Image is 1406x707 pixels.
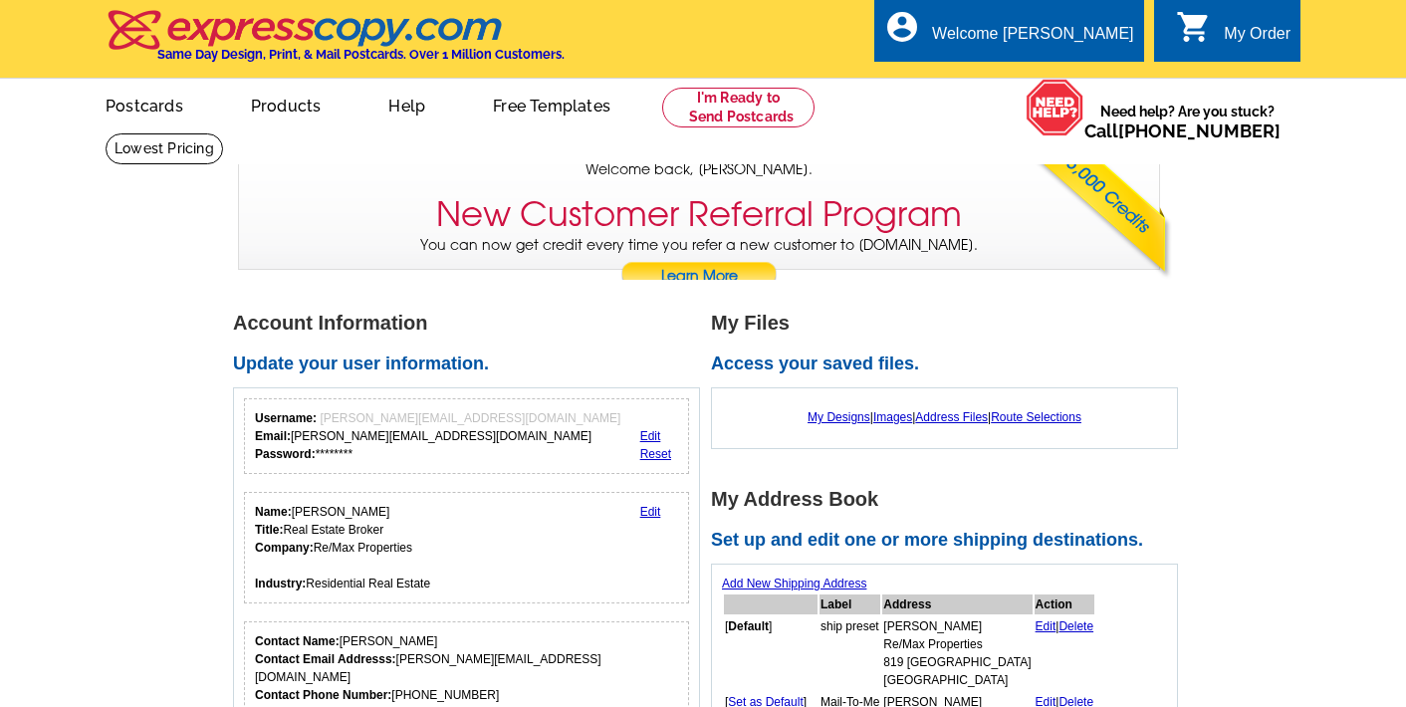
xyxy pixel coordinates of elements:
[239,235,1159,292] p: You can now get credit every time you refer a new customer to [DOMAIN_NAME].
[711,353,1189,375] h2: Access your saved files.
[157,47,565,62] h4: Same Day Design, Print, & Mail Postcards. Over 1 Million Customers.
[255,447,316,461] strong: Password:
[722,577,866,590] a: Add New Shipping Address
[1176,9,1212,45] i: shopping_cart
[728,619,769,633] b: Default
[932,25,1133,53] div: Welcome [PERSON_NAME]
[233,313,711,334] h1: Account Information
[255,688,391,702] strong: Contact Phone Number:
[436,194,962,235] h3: New Customer Referral Program
[320,411,620,425] span: [PERSON_NAME][EMAIL_ADDRESS][DOMAIN_NAME]
[1084,120,1281,141] span: Call
[233,353,711,375] h2: Update your user information.
[586,159,813,180] span: Welcome back, [PERSON_NAME].
[724,616,818,690] td: [ ]
[1224,25,1290,53] div: My Order
[219,81,353,127] a: Products
[640,505,661,519] a: Edit
[711,530,1189,552] h2: Set up and edit one or more shipping destinations.
[255,505,292,519] strong: Name:
[255,503,430,592] div: [PERSON_NAME] Real Estate Broker Re/Max Properties Residential Real Estate
[255,523,283,537] strong: Title:
[1035,616,1095,690] td: |
[244,492,689,603] div: Your personal details.
[255,429,291,443] strong: Email:
[915,410,988,424] a: Address Files
[74,81,215,127] a: Postcards
[1058,619,1093,633] a: Delete
[106,24,565,62] a: Same Day Design, Print, & Mail Postcards. Over 1 Million Customers.
[1026,79,1084,136] img: help
[255,652,396,666] strong: Contact Email Addresss:
[255,577,306,590] strong: Industry:
[1084,102,1290,141] span: Need help? Are you stuck?
[640,429,661,443] a: Edit
[873,410,912,424] a: Images
[1176,22,1290,47] a: shopping_cart My Order
[882,616,1032,690] td: [PERSON_NAME] Re/Max Properties 819 [GEOGRAPHIC_DATA] [GEOGRAPHIC_DATA]
[884,9,920,45] i: account_circle
[1118,120,1281,141] a: [PHONE_NUMBER]
[620,262,778,292] a: Learn More
[255,411,317,425] strong: Username:
[820,616,880,690] td: ship preset
[991,410,1081,424] a: Route Selections
[255,634,340,648] strong: Contact Name:
[711,489,1189,510] h1: My Address Book
[1035,594,1095,614] th: Action
[244,398,689,474] div: Your login information.
[808,410,870,424] a: My Designs
[461,81,642,127] a: Free Templates
[255,541,314,555] strong: Company:
[1036,619,1056,633] a: Edit
[820,594,880,614] th: Label
[356,81,457,127] a: Help
[882,594,1032,614] th: Address
[722,398,1167,436] div: | | |
[255,409,620,463] div: [PERSON_NAME][EMAIL_ADDRESS][DOMAIN_NAME] ********
[640,447,671,461] a: Reset
[711,313,1189,334] h1: My Files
